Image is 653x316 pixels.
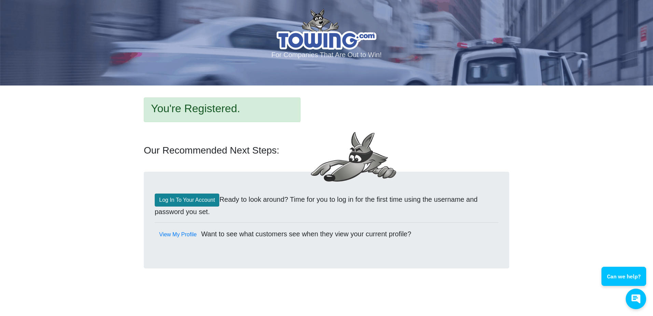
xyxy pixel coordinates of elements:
iframe: Conversations [596,248,653,316]
a: Log In To Your Account [155,194,219,207]
a: View My Profile [155,228,201,241]
h3: Our Recommended Next Steps: [144,145,301,156]
p: Ready to look around? Time for you to log in for the first time using the username and password y... [155,194,498,217]
h2: You're Registered. [151,102,293,115]
img: logo [277,9,376,50]
p: Want to see what customers see when they view your current profile? [155,228,498,241]
p: For Companies That Are Out to Win! [9,50,644,60]
img: Fox-OverWallPoint.png [311,132,396,182]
